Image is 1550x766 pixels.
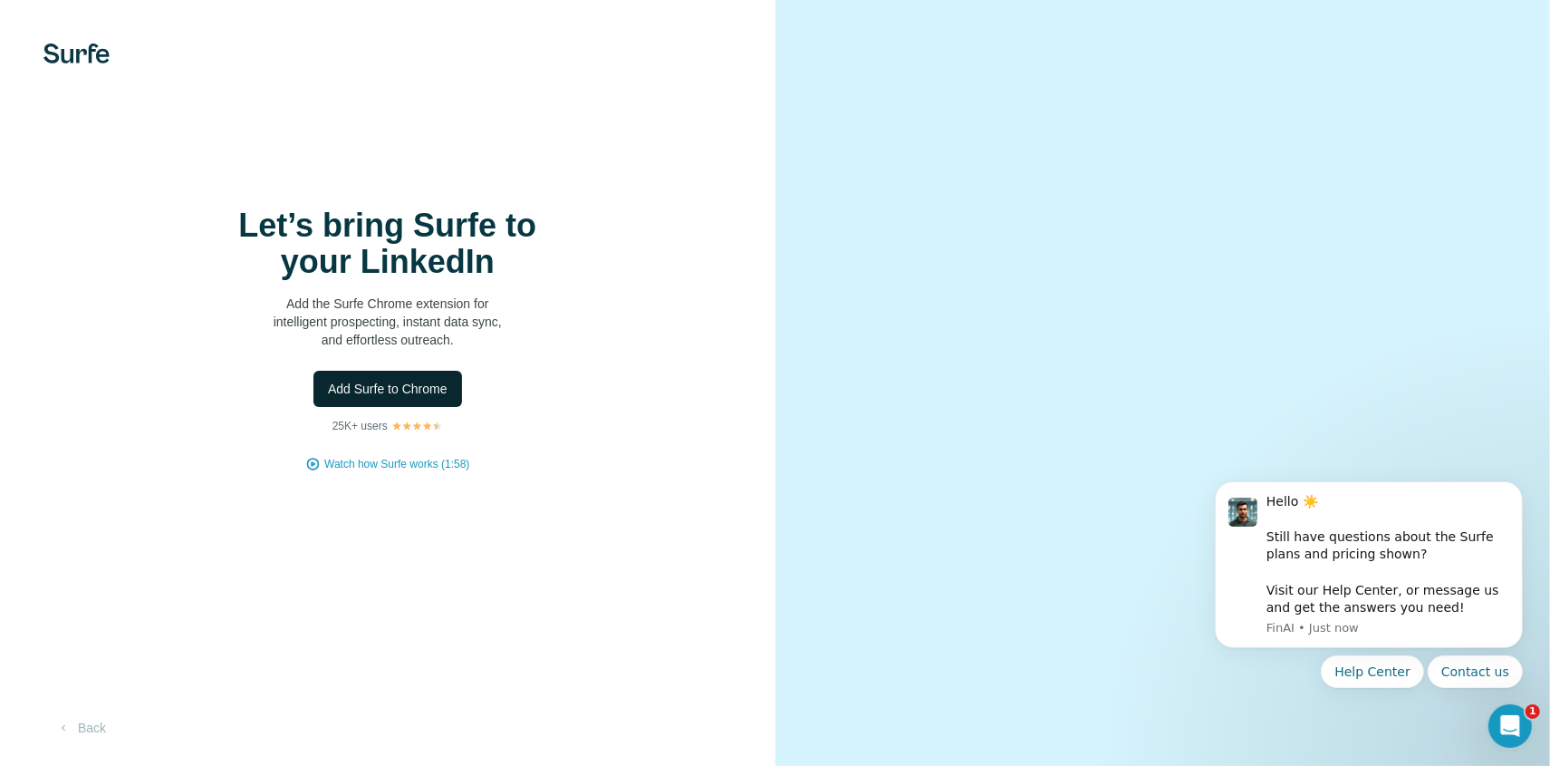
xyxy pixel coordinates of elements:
[43,712,119,744] button: Back
[1488,704,1532,748] iframe: Intercom live chat
[313,371,462,407] button: Add Surfe to Chrome
[43,44,110,63] img: Surfe's logo
[1526,704,1540,719] span: 1
[207,295,569,349] p: Add the Surfe Chrome extension for intelligent prospecting, instant data sync, and effortless out...
[391,421,443,431] img: Rating Stars
[324,456,469,472] button: Watch how Surfe works (1:58)
[332,418,388,434] p: 25K+ users
[328,380,448,398] span: Add Surfe to Chrome
[1188,423,1550,717] iframe: Intercom notifications message
[207,208,569,280] h1: Let’s bring Surfe to your LinkedIn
